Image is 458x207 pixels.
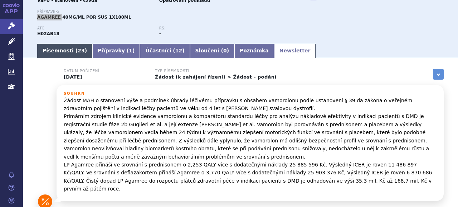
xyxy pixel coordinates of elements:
a: Žádost (k zahájení řízení) > Žádost - podání [155,74,276,80]
p: RS: [159,26,274,30]
h3: Souhrn [64,91,437,96]
a: Přípravky (1) [92,44,140,58]
p: Přípravek: [37,10,281,14]
a: zobrazit vše [433,69,444,80]
a: Účastníci (12) [140,44,190,58]
p: ATC: [37,26,152,30]
a: Písemnosti (23) [37,44,92,58]
h3: Typ písemnosti [155,69,276,73]
span: 23 [78,48,84,53]
span: 12 [175,48,182,53]
p: [DATE] [64,74,146,80]
strong: VAMOROLON [37,31,59,36]
a: Newsletter [274,44,316,58]
strong: - [159,31,161,36]
span: AGAMREE 40MG/ML POR SUS 1X100ML [37,15,131,20]
h3: Datum pořízení [64,69,146,73]
span: 0 [223,48,227,53]
span: 1 [129,48,132,53]
a: Sloučení (0) [190,44,234,58]
a: Poznámka [234,44,274,58]
p: Žádost MAH o stanovení výše a podmínek úhrady léčivému přípravku s obsahem vamorolonu podle ustan... [64,97,437,193]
